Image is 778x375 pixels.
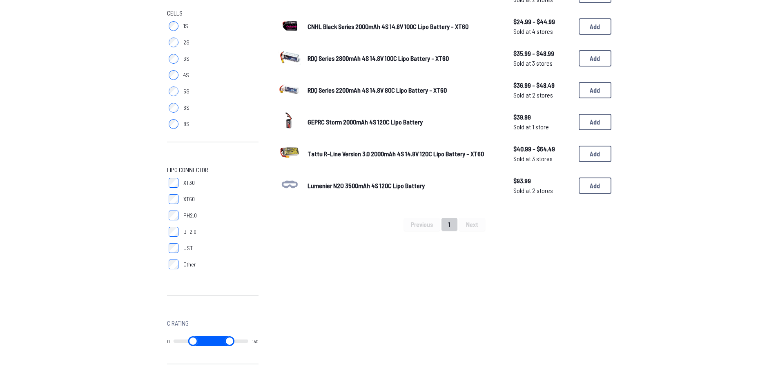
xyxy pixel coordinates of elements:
span: Sold at 1 store [513,122,572,132]
span: 6S [183,104,189,112]
span: $24.99 - $44.99 [513,17,572,27]
span: $35.99 - $48.99 [513,49,572,58]
button: 1 [441,218,457,231]
img: image [278,46,301,69]
a: RDQ Series 2200mAh 4S 14.8V 80C Lipo Battery - XT60 [308,85,500,95]
button: Add [579,114,611,130]
span: Sold at 3 stores [513,154,572,164]
span: $40.99 - $64.49 [513,144,572,154]
button: Add [579,178,611,194]
input: 2S [169,38,178,47]
span: C Rating [167,318,189,328]
span: RDQ Series 2800mAh 4S 14.8V 100C Lipo Battery - XT60 [308,54,449,62]
span: 4S [183,71,189,79]
a: image [278,141,301,166]
a: image [278,46,301,71]
span: 3S [183,55,189,63]
button: Add [579,146,611,162]
span: 2S [183,38,189,47]
output: 150 [252,338,259,344]
span: Other [183,260,196,268]
img: image [278,78,301,100]
span: 5S [183,87,189,95]
button: Add [579,18,611,35]
a: image [278,109,301,135]
input: 1S [169,21,178,31]
input: BT2.0 [169,227,178,237]
span: $93.99 [513,176,572,186]
input: 5S [169,87,178,96]
input: 3S [169,54,178,64]
span: Lumenier N2O 3500mAh 4S 120C Lipo Battery [308,182,425,189]
span: Sold at 3 stores [513,58,572,68]
input: JST [169,243,178,253]
span: Sold at 2 stores [513,90,572,100]
span: JST [183,244,193,252]
span: BT2.0 [183,228,196,236]
input: PH2.0 [169,211,178,220]
span: RDQ Series 2200mAh 4S 14.8V 80C Lipo Battery - XT60 [308,86,447,94]
input: XT60 [169,194,178,204]
img: image [278,109,301,132]
span: PH2.0 [183,211,197,220]
button: Add [579,82,611,98]
span: XT30 [183,179,195,187]
a: Lumenier N2O 3500mAh 4S 120C Lipo Battery [308,181,500,191]
a: GEPRC Storm 2000mAh 4S 120C Lipo Battery [308,117,500,127]
input: 4S [169,70,178,80]
span: $36.99 - $48.49 [513,80,572,90]
img: image [278,141,301,164]
output: 0 [167,338,170,344]
span: CNHL Black Series 2000mAh 4S 14.8V 100C Lipo Battery - XT60 [308,22,468,30]
a: CNHL Black Series 2000mAh 4S 14.8V 100C Lipo Battery - XT60 [308,22,500,31]
span: Sold at 2 stores [513,186,572,195]
span: Sold at 4 stores [513,27,572,36]
button: Add [579,50,611,67]
span: $39.99 [513,112,572,122]
a: RDQ Series 2800mAh 4S 14.8V 100C Lipo Battery - XT60 [308,53,500,63]
a: Tattu R-Line Version 3.0 2000mAh 4S 14.8V 120C Lipo Battery - XT60 [308,149,500,159]
a: image [278,78,301,103]
input: 8S [169,119,178,129]
span: 1S [183,22,188,30]
a: image [278,14,301,39]
input: XT30 [169,178,178,188]
span: Tattu R-Line Version 3.0 2000mAh 4S 14.8V 120C Lipo Battery - XT60 [308,150,484,158]
input: 6S [169,103,178,113]
img: image [278,14,301,37]
span: GEPRC Storm 2000mAh 4S 120C Lipo Battery [308,118,423,126]
span: LiPo Connector [167,165,208,175]
span: Cells [167,8,183,18]
span: XT60 [183,195,195,203]
input: Other [169,260,178,269]
span: 8S [183,120,189,128]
